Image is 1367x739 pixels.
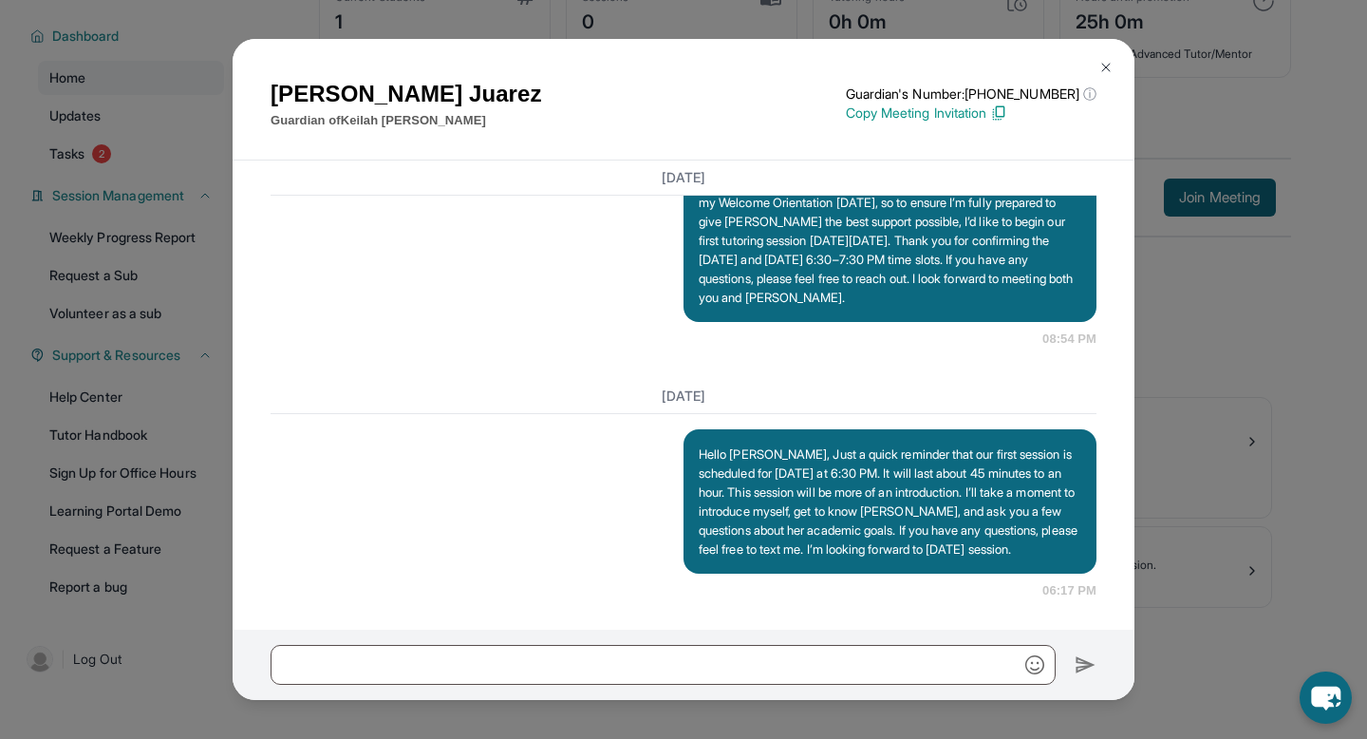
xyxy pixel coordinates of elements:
h3: [DATE] [271,387,1096,406]
img: Send icon [1075,654,1096,676]
img: Emoji [1025,655,1044,674]
span: ⓘ [1083,85,1096,104]
img: Close Icon [1098,60,1114,75]
p: Hello [PERSON_NAME], Just a quick reminder that our first session is scheduled for [DATE] at 6:30... [699,445,1081,559]
img: Copy Icon [990,104,1007,122]
span: 08:54 PM [1042,330,1096,349]
p: Guardian's Number: [PHONE_NUMBER] [846,85,1096,104]
h3: [DATE] [271,168,1096,187]
p: Guardian of Keilah [PERSON_NAME] [271,111,541,130]
h1: [PERSON_NAME] Juarez [271,77,541,111]
span: 06:17 PM [1042,581,1096,600]
button: chat-button [1300,672,1352,724]
p: Hello [PERSON_NAME], It’s so nice to meet you! My name is [PERSON_NAME], and I’ll be [PERSON_NAME... [699,155,1081,307]
p: Copy Meeting Invitation [846,104,1096,123]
